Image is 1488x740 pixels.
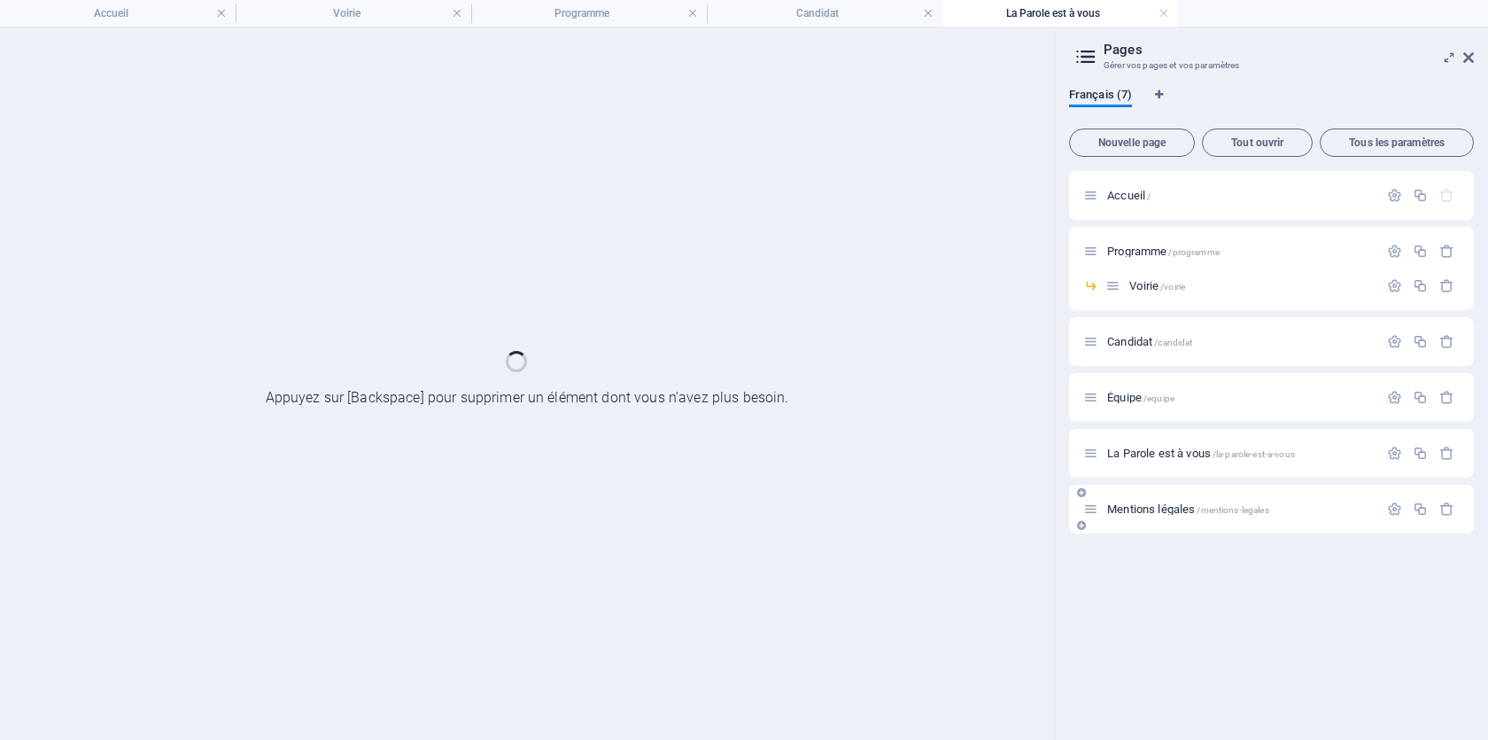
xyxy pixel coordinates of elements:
div: Paramètres [1387,244,1402,259]
div: Paramètres [1387,446,1402,461]
div: Supprimer [1439,446,1454,461]
div: Dupliquer [1413,244,1428,259]
div: Paramètres [1387,334,1402,349]
h4: Programme [471,4,707,23]
button: Tous les paramètres [1320,129,1474,157]
div: Supprimer [1439,244,1454,259]
span: / [1147,191,1151,201]
span: /mentions-legales [1197,505,1268,515]
h2: Pages [1104,42,1474,58]
span: Cliquez pour ouvrir la page. [1107,502,1269,516]
span: Nouvelle page [1077,137,1187,148]
div: Supprimer [1439,502,1454,517]
h4: La Parole est à vous [942,4,1178,23]
div: Supprimer [1439,334,1454,349]
span: /la-parole-est-a-vous [1213,449,1295,459]
div: La Parole est à vous/la-parole-est-a-vous [1102,448,1378,459]
div: Dupliquer [1413,334,1428,349]
span: La Parole est à vous [1107,447,1295,460]
div: Programme/programme [1102,245,1378,257]
h4: Voirie [236,4,471,23]
div: Paramètres [1387,390,1402,405]
span: Accueil [1107,189,1151,202]
span: Tout ouvrir [1210,137,1305,148]
div: Paramètres [1387,278,1402,293]
div: Onglets langues [1069,88,1474,121]
div: Supprimer [1439,278,1454,293]
div: Dupliquer [1413,390,1428,405]
span: Candidat [1107,335,1192,348]
span: Tous les paramètres [1328,137,1466,148]
div: Dupliquer [1413,446,1428,461]
div: Voirie/voirie [1124,280,1378,292]
div: Paramètres [1387,502,1402,517]
button: Nouvelle page [1069,129,1195,157]
div: Dupliquer [1413,278,1428,293]
span: /equipe [1143,393,1174,403]
button: Tout ouvrir [1202,129,1313,157]
h4: Candidat [707,4,942,23]
div: Paramètres [1387,188,1402,203]
span: /voirie [1160,282,1185,292]
div: Dupliquer [1413,188,1428,203]
span: Programme [1107,245,1220,258]
span: /candidat [1154,338,1192,347]
span: Équipe [1107,391,1174,404]
div: Supprimer [1439,390,1454,405]
div: Dupliquer [1413,502,1428,517]
span: Français (7) [1069,84,1132,109]
div: Mentions légales/mentions-legales [1102,503,1378,515]
div: Équipe/equipe [1102,392,1378,403]
div: Accueil/ [1102,190,1378,201]
div: La page de départ ne peut pas être supprimée. [1439,188,1454,203]
h3: Gérer vos pages et vos paramètres [1104,58,1438,74]
span: Voirie [1129,279,1185,292]
span: /programme [1168,247,1219,257]
div: Candidat/candidat [1102,336,1378,347]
